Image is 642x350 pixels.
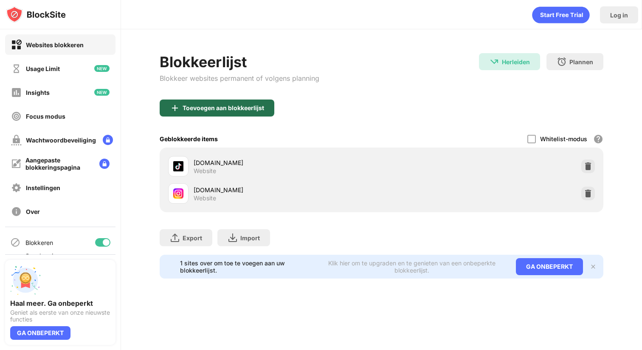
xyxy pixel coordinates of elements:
img: insights-off.svg [11,87,22,98]
img: new-icon.svg [94,65,110,72]
div: Log in [610,11,628,19]
img: lock-menu.svg [103,135,113,145]
div: Website [194,167,216,175]
img: focus-off.svg [11,111,22,122]
div: Wachtwoordbeveiliging [26,137,96,144]
img: favicons [173,161,183,171]
div: Plannen [569,58,593,65]
img: time-usage-off.svg [11,63,22,74]
div: GA ONBEPERKT [516,258,583,275]
div: Toevoegen aan blokkeerlijst [183,105,264,111]
div: Klik hier om te upgraden en te genieten van een onbeperkte blokkeerlijst. [318,259,506,274]
div: Geblokkeerde items [160,135,218,142]
div: Blokkeerlijst [160,53,319,71]
img: push-unlimited.svg [10,265,41,296]
div: Websites blokkeren [26,41,84,48]
div: animation [532,6,590,23]
div: Synchroniseer met andere apparaten [25,252,69,274]
div: Import [240,234,260,242]
div: Haal meer. Ga onbeperkt [10,299,110,307]
div: Insights [26,89,50,96]
div: Blokkeren [25,239,53,246]
div: Whitelist-modus [540,135,587,142]
div: Instellingen [26,184,60,191]
div: Export [183,234,202,242]
div: Focus modus [26,113,65,120]
img: password-protection-off.svg [11,135,22,145]
img: about-off.svg [11,206,22,217]
img: lock-menu.svg [99,159,110,169]
div: Over [26,208,40,215]
img: settings-off.svg [11,182,22,193]
div: Aangepaste blokkeringspagina [25,157,93,171]
img: block-on.svg [11,40,22,50]
div: Geniet als eerste van onze nieuwste functies [10,309,110,323]
div: Website [194,194,216,202]
img: favicons [173,188,183,199]
img: new-icon.svg [94,89,110,96]
img: x-button.svg [590,263,597,270]
div: GA ONBEPERKT [10,326,70,340]
div: Herleiden [502,58,530,65]
img: customize-block-page-off.svg [11,159,21,169]
div: [DOMAIN_NAME] [194,158,382,167]
img: blocking-icon.svg [10,237,20,248]
div: [DOMAIN_NAME] [194,185,382,194]
div: 1 sites over om toe te voegen aan uw blokkeerlijst. [180,259,313,274]
img: logo-blocksite.svg [6,6,66,23]
div: Usage Limit [26,65,60,72]
div: Blokkeer websites permanent of volgens planning [160,74,319,83]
